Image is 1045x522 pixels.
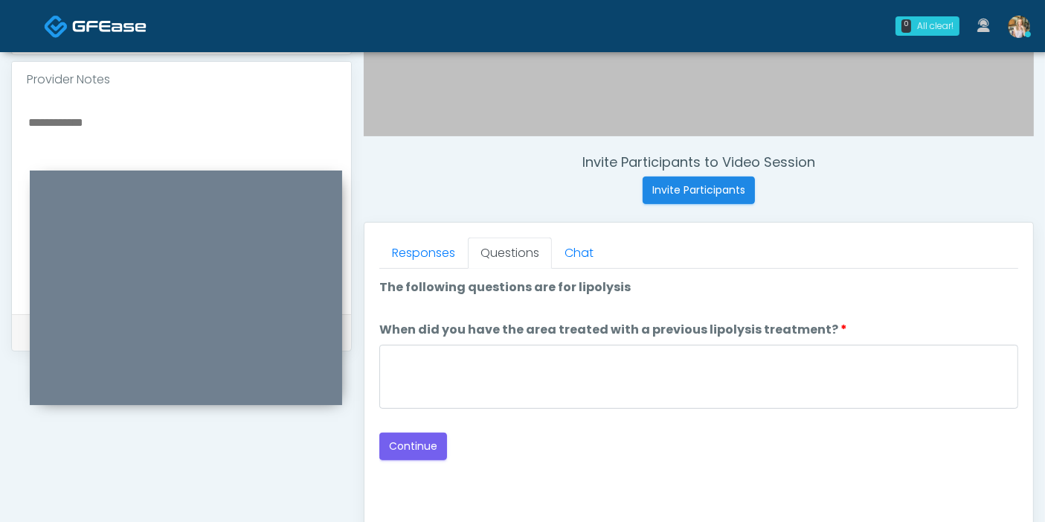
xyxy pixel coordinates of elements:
[643,176,755,204] button: Invite Participants
[44,14,68,39] img: Docovia
[468,238,552,269] a: Questions
[72,19,147,34] img: Docovia
[12,6,57,51] button: Open LiveChat chat widget
[12,62,351,98] div: Provider Notes
[44,1,147,50] a: Docovia
[552,238,606,269] a: Chat
[379,433,447,460] button: Continue
[901,19,911,33] div: 0
[364,154,1034,171] h4: Invite Participants to Video Session
[379,278,631,296] label: The following questions are for lipolysis
[379,238,468,269] a: Responses
[887,10,968,42] a: 0 All clear!
[379,321,847,339] label: When did you have the area treated with a previous lipolysis treatment?
[1008,16,1030,38] img: Cameron Ellis
[917,19,954,33] div: All clear!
